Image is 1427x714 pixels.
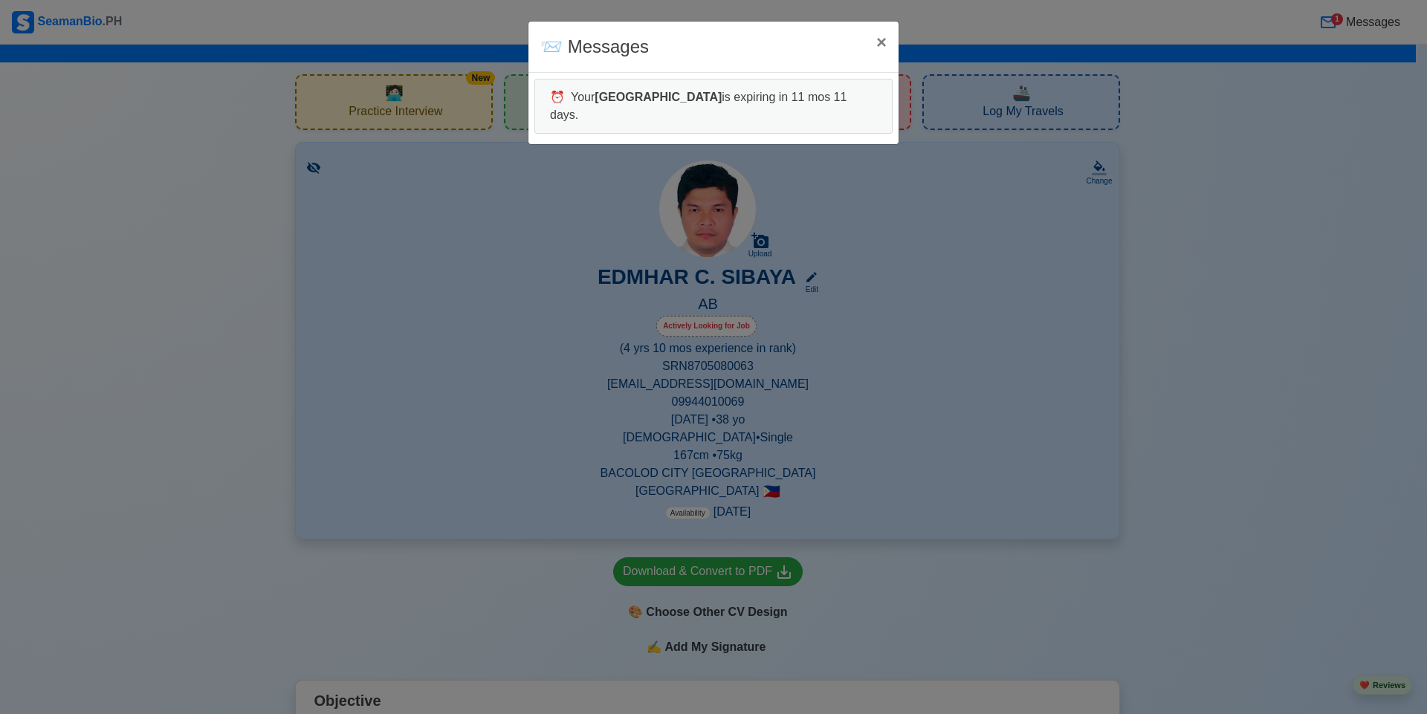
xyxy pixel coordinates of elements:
span: ⏰ [550,91,565,103]
span: messages [540,36,563,56]
div: Messages [540,33,649,60]
div: Your is expiring in 11 mos 11 days. [534,79,893,134]
b: [GEOGRAPHIC_DATA] [595,91,722,103]
span: × [876,32,887,52]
